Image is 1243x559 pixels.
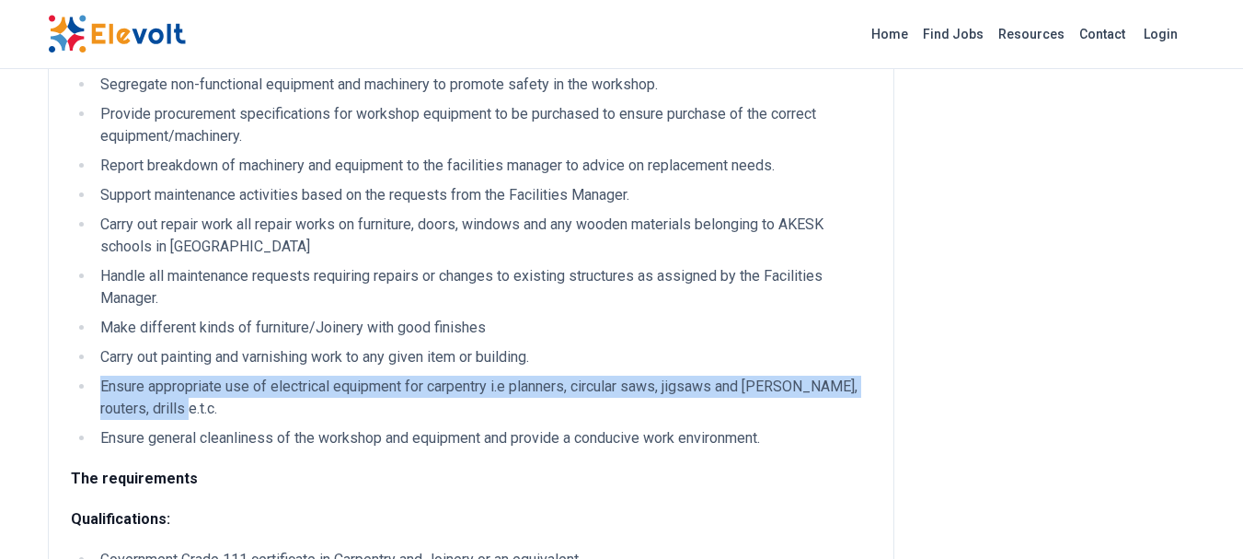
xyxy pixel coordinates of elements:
a: Contact [1072,19,1133,49]
a: Find Jobs [915,19,991,49]
li: Support maintenance activities based on the requests from the Facilities Manager. [95,184,871,206]
li: Ensure general cleanliness of the workshop and equipment and provide a conducive work environment. [95,427,871,449]
li: Ensure appropriate use of electrical equipment for carpentry i.e planners, circular saws, jigsaws... [95,376,871,420]
li: Carry out repair work all repair works on furniture, doors, windows and any wooden materials belo... [95,214,871,258]
img: Elevolt [48,15,186,53]
a: Home [864,19,915,49]
a: Resources [991,19,1072,49]
li: Segregate non-functional equipment and machinery to promote safety in the workshop. [95,74,871,96]
li: Carry out painting and varnishing work to any given item or building. [95,346,871,368]
iframe: Chat Widget [1151,471,1243,559]
li: Handle all maintenance requests requiring repairs or changes to existing structures as assigned b... [95,265,871,309]
a: Login [1133,16,1189,52]
li: Report breakdown of machinery and equipment to the facilities manager to advice on replacement ne... [95,155,871,177]
li: Make different kinds of furniture/Joinery with good finishes [95,317,871,339]
li: Provide procurement specifications for workshop equipment to be purchased to ensure purchase of t... [95,103,871,147]
strong: The requirements [71,470,198,487]
strong: Qualifications: [71,510,170,528]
